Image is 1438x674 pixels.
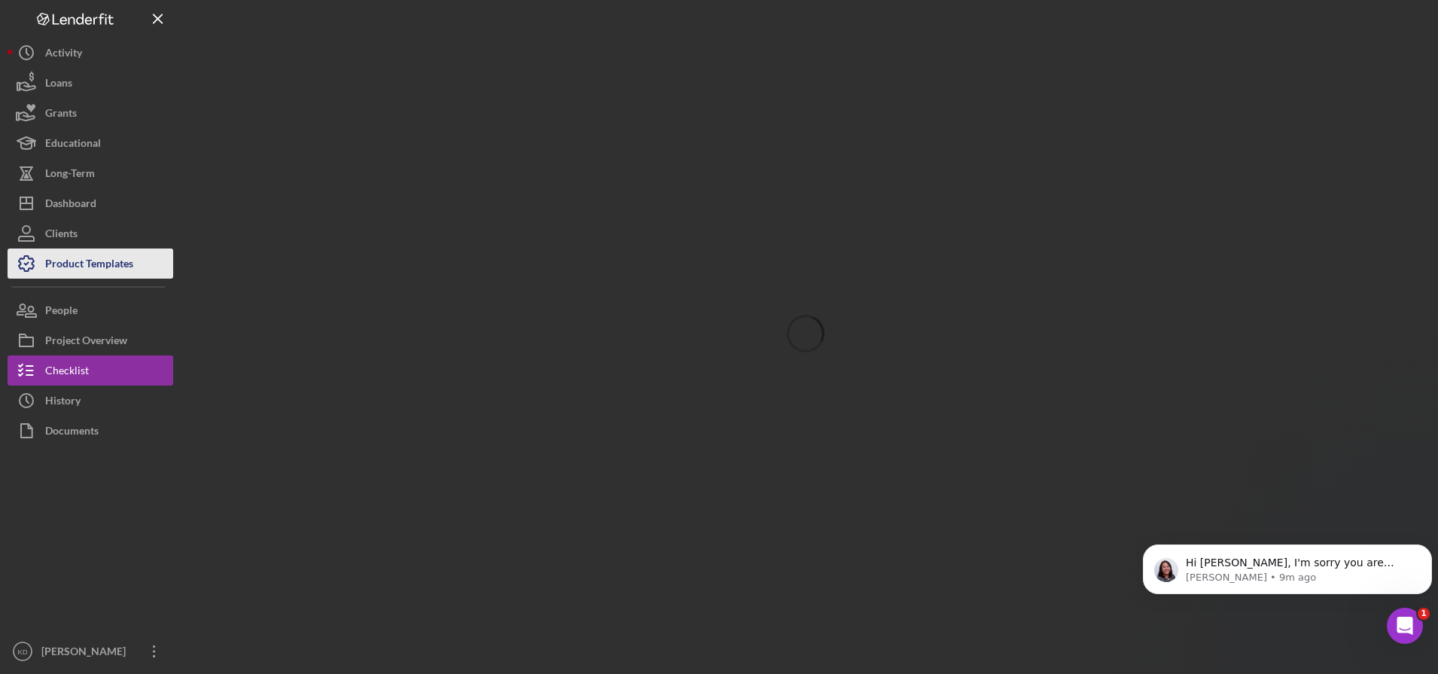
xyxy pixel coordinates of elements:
[8,386,173,416] button: History
[1137,513,1438,633] iframe: Intercom notifications message
[8,98,173,128] button: Grants
[8,158,173,188] button: Long-Term
[17,648,27,656] text: KD
[45,386,81,419] div: History
[45,295,78,329] div: People
[45,158,95,192] div: Long-Term
[8,188,173,218] button: Dashboard
[8,416,173,446] button: Documents
[8,218,173,249] button: Clients
[8,128,173,158] button: Educational
[8,325,173,355] button: Project Overview
[45,416,99,450] div: Documents
[8,249,173,279] button: Product Templates
[45,325,127,359] div: Project Overview
[45,249,133,282] div: Product Templates
[8,295,173,325] button: People
[45,38,82,72] div: Activity
[8,636,173,666] button: KD[PERSON_NAME]
[45,128,101,162] div: Educational
[8,38,173,68] button: Activity
[38,636,136,670] div: [PERSON_NAME]
[8,355,173,386] button: Checklist
[1387,608,1423,644] iframe: Intercom live chat
[1418,608,1430,620] span: 1
[8,68,173,98] button: Loans
[45,98,77,132] div: Grants
[45,188,96,222] div: Dashboard
[45,68,72,102] div: Loans
[45,218,78,252] div: Clients
[45,355,89,389] div: Checklist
